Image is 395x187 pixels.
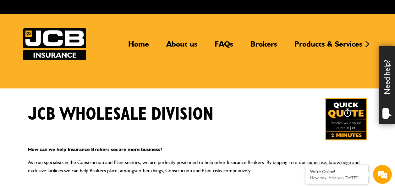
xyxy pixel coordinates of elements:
[210,39,238,54] a: FAQs
[310,169,364,174] div: We're Online!
[246,39,282,54] a: Brokers
[28,104,213,125] h1: JCB Wholesale Division
[123,39,154,54] a: Home
[310,175,364,180] p: How may I help you today?
[325,98,367,140] a: Get your insurance quote in just 2-minutes
[325,98,367,140] img: Quick Quote
[28,158,367,174] p: As true specialists in the Construction and Plant sectors, we are perfectly positioned to help ot...
[28,145,367,154] p: How can we help Insurance Brokers secure more business?
[162,39,202,54] a: About us
[290,39,367,54] a: Products & Services
[23,28,86,60] img: JCB Insurance Services logo
[379,46,395,124] div: Need help?
[23,28,86,60] a: JCB Insurance Services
